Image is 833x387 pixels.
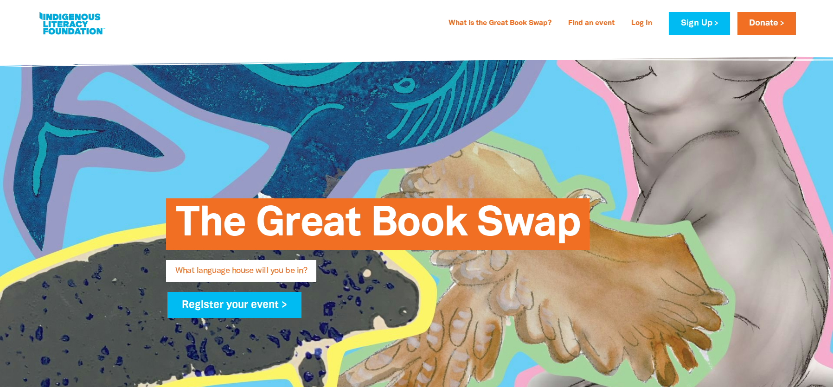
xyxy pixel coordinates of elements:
[563,16,620,31] a: Find an event
[669,12,730,35] a: Sign Up
[443,16,557,31] a: What is the Great Book Swap?
[175,205,580,250] span: The Great Book Swap
[167,292,301,318] a: Register your event >
[626,16,658,31] a: Log In
[737,12,796,35] a: Donate
[175,267,307,282] span: What language house will you be in?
